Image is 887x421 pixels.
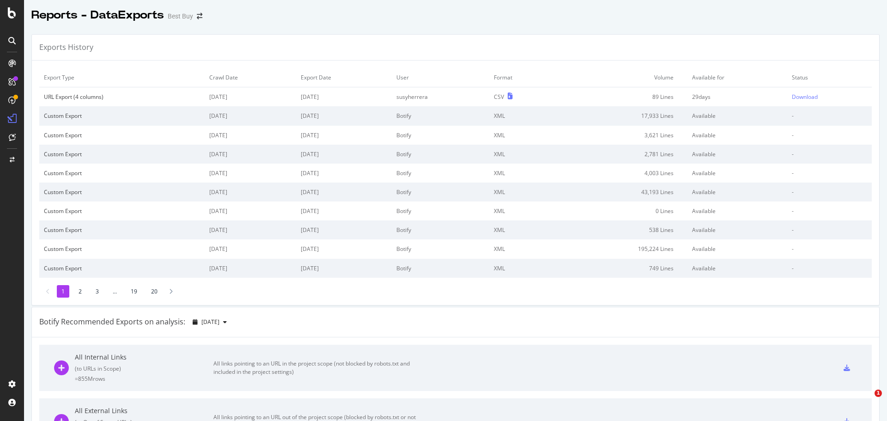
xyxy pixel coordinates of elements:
div: = 855M rows [75,375,213,383]
td: XML [489,164,557,183]
td: Botify [392,259,490,278]
div: CSV [494,93,504,101]
td: [DATE] [296,201,392,220]
td: [DATE] [205,87,296,107]
td: [DATE] [205,259,296,278]
div: csv-export [844,365,850,371]
span: 2025 Aug. 26th [201,318,219,326]
div: Available [692,131,783,139]
td: Botify [392,106,490,125]
td: - [787,259,872,278]
td: - [787,145,872,164]
div: Download [792,93,818,101]
iframe: Intercom live chat [856,390,878,412]
div: All External Links [75,406,213,415]
div: arrow-right-arrow-left [197,13,202,19]
td: Format [489,68,557,87]
div: Custom Export [44,226,200,234]
td: XML [489,239,557,258]
div: All links pointing to an URL in the project scope (not blocked by robots.txt and included in the ... [213,360,421,376]
td: [DATE] [296,183,392,201]
td: XML [489,106,557,125]
li: 20 [146,285,162,298]
td: [DATE] [205,220,296,239]
td: [DATE] [296,259,392,278]
td: [DATE] [205,183,296,201]
td: Export Date [296,68,392,87]
li: 19 [126,285,142,298]
td: XML [489,145,557,164]
td: [DATE] [296,145,392,164]
td: Status [787,68,872,87]
div: Available [692,150,783,158]
button: [DATE] [189,315,231,329]
div: ( to URLs in Scope ) [75,365,213,372]
td: 43,193 Lines [557,183,687,201]
td: 2,781 Lines [557,145,687,164]
div: Custom Export [44,169,200,177]
td: 89 Lines [557,87,687,107]
td: - [787,183,872,201]
li: ... [108,285,122,298]
div: Available [692,264,783,272]
td: [DATE] [205,106,296,125]
td: Botify [392,183,490,201]
td: 29 days [687,87,788,107]
td: User [392,68,490,87]
div: URL Export (4 columns) [44,93,200,101]
td: Botify [392,201,490,220]
td: 0 Lines [557,201,687,220]
td: XML [489,220,557,239]
div: Available [692,188,783,196]
li: 1 [57,285,69,298]
td: 3,621 Lines [557,126,687,145]
li: 2 [74,285,86,298]
td: Volume [557,68,687,87]
td: Available for [687,68,788,87]
td: Botify [392,164,490,183]
td: 17,933 Lines [557,106,687,125]
td: - [787,201,872,220]
td: XML [489,126,557,145]
td: XML [489,259,557,278]
div: Available [692,245,783,253]
td: Export Type [39,68,205,87]
td: 538 Lines [557,220,687,239]
div: Custom Export [44,264,200,272]
div: Custom Export [44,245,200,253]
div: All Internal Links [75,353,213,362]
div: Custom Export [44,188,200,196]
div: Available [692,169,783,177]
span: 1 [875,390,882,397]
td: 4,003 Lines [557,164,687,183]
div: Custom Export [44,150,200,158]
td: - [787,220,872,239]
td: susyherrera [392,87,490,107]
td: Botify [392,126,490,145]
a: Download [792,93,867,101]
div: Reports - DataExports [31,7,164,23]
td: XML [489,183,557,201]
td: - [787,239,872,258]
td: [DATE] [296,239,392,258]
td: [DATE] [205,126,296,145]
div: Available [692,112,783,120]
td: [DATE] [296,220,392,239]
td: [DATE] [205,239,296,258]
div: Best Buy [168,12,193,21]
div: Available [692,207,783,215]
td: [DATE] [205,164,296,183]
td: Botify [392,239,490,258]
td: Botify [392,220,490,239]
td: [DATE] [296,126,392,145]
div: Custom Export [44,131,200,139]
div: Custom Export [44,112,200,120]
td: XML [489,201,557,220]
td: 195,224 Lines [557,239,687,258]
td: - [787,106,872,125]
td: Botify [392,145,490,164]
td: [DATE] [296,164,392,183]
td: [DATE] [205,145,296,164]
td: Crawl Date [205,68,296,87]
div: Custom Export [44,207,200,215]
